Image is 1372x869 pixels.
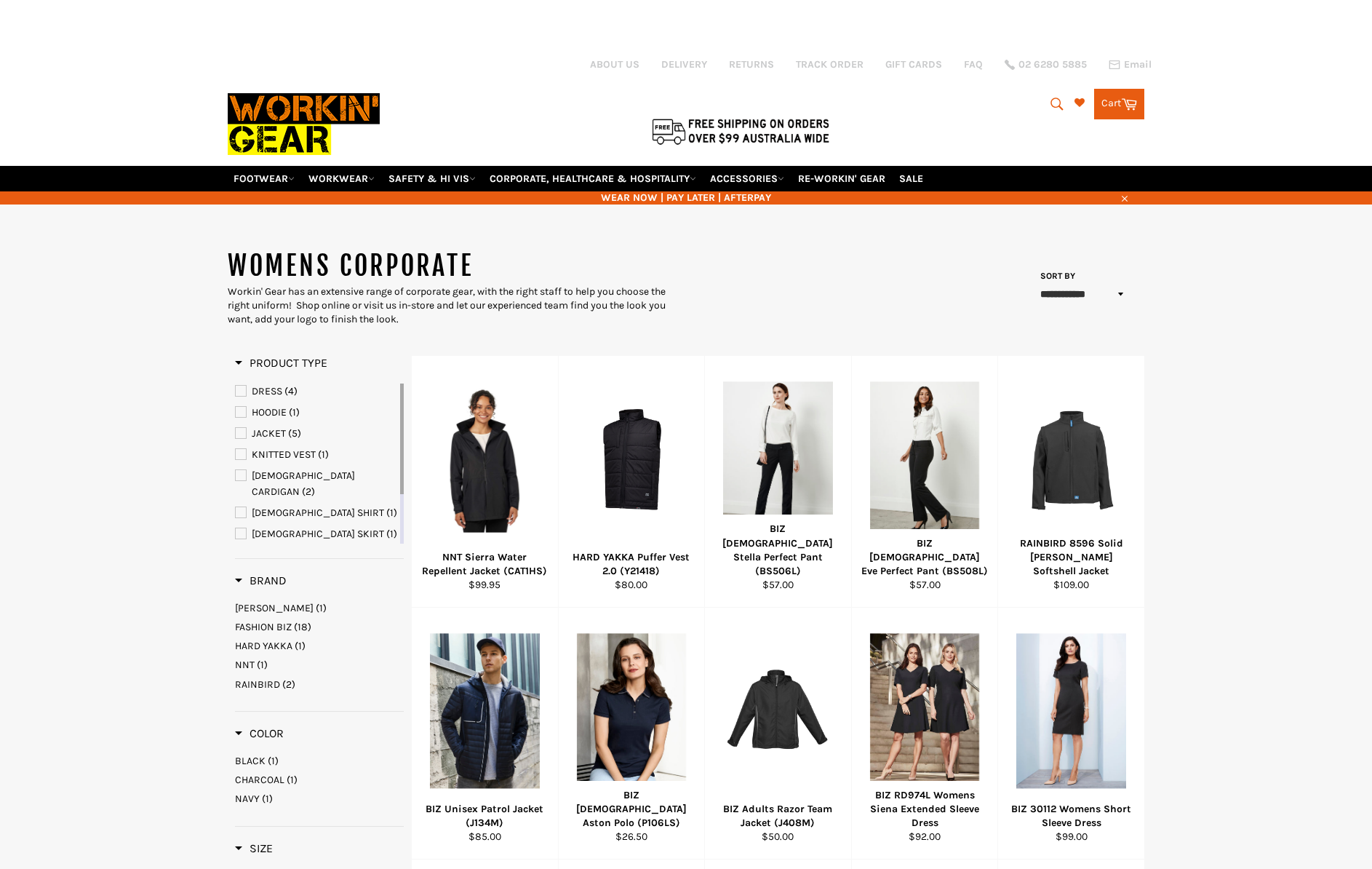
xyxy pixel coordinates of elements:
span: (2) [282,678,295,691]
a: KNITTED VEST [235,447,397,463]
a: TRACK ORDER [796,57,864,71]
a: BLACK [235,754,404,768]
span: (1) [318,448,329,461]
h3: Color [235,726,284,741]
a: HOODIE [235,405,397,421]
a: NAVY [235,792,404,806]
a: ACCESSORIES [704,166,790,191]
div: NNT Sierra Water Repellent Jacket (CAT1HS) [421,550,549,579]
a: RE-WORKIN' GEAR [792,166,891,191]
a: FAQ [964,57,983,71]
a: BIZ Unisex Patrol Jacket (J134M)BIZ Unisex Patrol Jacket (J134M)$85.00 [411,608,558,860]
a: CHARCOAL [235,773,404,787]
div: BIZ [DEMOGRAPHIC_DATA] Aston Polo (P106LS) [567,788,695,830]
span: [DEMOGRAPHIC_DATA] SKIRT [252,528,384,540]
a: FASHION BIZ [235,620,404,634]
span: (1) [289,406,300,418]
span: DRESS [252,385,282,397]
a: BIZ Ladies Aston Polo (P106LS)BIZ [DEMOGRAPHIC_DATA] Aston Polo (P106LS)$26.50 [558,608,705,860]
a: Email [1109,59,1152,71]
img: Workin Gear leaders in Workwear, Safety Boots, PPE, Uniforms. Australia's No.1 in Workwear [228,83,380,165]
a: SALE [893,166,929,191]
span: Product Type [235,356,327,370]
div: BIZ RD974L Womens Siena Extended Sleeve Dress [861,788,989,830]
span: Email [1124,60,1152,70]
span: Color [235,726,284,740]
span: (1) [262,793,273,805]
a: RAINBIRD [235,678,404,691]
a: LADIES CARDIGAN [235,468,397,500]
span: [DEMOGRAPHIC_DATA] CARDIGAN [252,469,355,498]
span: WEAR NOW | PAY LATER | AFTERPAY [228,191,1144,205]
a: DRESS [235,384,397,400]
a: GIFT CARDS [885,57,942,71]
span: (18) [294,621,311,633]
span: (1) [268,755,279,767]
a: FOOTWEAR [228,166,300,191]
span: BLACK [235,755,266,767]
label: Sort by [1035,270,1075,282]
a: ABOUT US [590,57,639,71]
span: KNITTED VEST [252,448,316,461]
span: HARD YAKKA [235,640,292,652]
span: (4) [284,385,298,397]
a: Cart [1094,89,1144,119]
a: RAINBIRD 8596 Solid Landy Softshell JacketRAINBIRD 8596 Solid [PERSON_NAME] Softshell Jacket$109.00 [997,356,1144,608]
span: (2) [302,485,315,498]
a: NNT Sierra Water Repellent Jacket (CAT1HS)NNT Sierra Water Repellent Jacket (CAT1HS)$99.95 [411,356,558,608]
h3: Product Type [235,356,327,370]
div: Workin' Gear has an extensive range of corporate gear, with the right staff to help you choose th... [228,285,686,327]
img: Flat $9.95 shipping Australia wide [650,116,831,146]
span: (1) [316,602,327,614]
span: (1) [295,640,306,652]
span: CHARCOAL [235,774,284,786]
span: (1) [386,528,397,540]
a: BIZ Ladies Stella Perfect Pant (BS506L)BIZ [DEMOGRAPHIC_DATA] Stella Perfect Pant (BS506L)$57.00 [704,356,851,608]
h1: WOMENS CORPORATE [228,248,686,285]
h3: Brand [235,574,287,588]
span: [PERSON_NAME] [235,602,314,614]
span: FASHION BIZ [235,621,292,633]
a: NNT [235,658,404,672]
span: [DEMOGRAPHIC_DATA] SHIRT [252,507,384,519]
span: (1) [386,507,397,519]
div: BIZ [DEMOGRAPHIC_DATA] Stella Perfect Pant (BS506L) [714,522,842,578]
span: (5) [288,427,301,440]
a: BIZ RD974L Womens Siena Extended Sleeve DressBIZ RD974L Womens Siena Extended Sleeve Dress$92.00 [851,608,998,860]
span: NAVY [235,793,260,805]
a: DELIVERY [661,57,707,71]
a: BIZ Ladies Eve Perfect Pant (BS508L)BIZ [DEMOGRAPHIC_DATA] Eve Perfect Pant (BS508L)$57.00 [851,356,998,608]
span: JACKET [252,427,286,440]
div: BIZ Unisex Patrol Jacket (J134M) [421,802,549,830]
a: BISLEY [235,601,404,615]
a: CORPORATE, HEALTHCARE & HOSPITALITY [484,166,702,191]
div: BIZ 30112 Womens Short Sleeve Dress [1008,802,1136,830]
span: HOODIE [252,406,287,418]
h3: Size [235,841,273,856]
div: HARD YAKKA Puffer Vest 2.0 (Y21418) [567,550,695,579]
span: Size [235,841,273,855]
a: LADIES SKIRT [235,526,397,542]
a: JACKET [235,426,397,442]
a: BIZ 30112 Womens Short Sleeve DressBIZ 30112 Womens Short Sleeve Dress$99.00 [997,608,1144,860]
a: WORKWEAR [303,166,380,191]
span: 02 6280 5885 [1018,60,1087,70]
a: RETURNS [729,57,774,71]
a: 02 6280 5885 [1005,60,1087,70]
a: HARD YAKKA Puffer Vest 2.0 (Y21418)HARD YAKKA Puffer Vest 2.0 (Y21418)$80.00 [558,356,705,608]
span: (1) [287,774,298,786]
div: BIZ [DEMOGRAPHIC_DATA] Eve Perfect Pant (BS508L) [861,536,989,579]
a: BIZ Adults Razor Team Jacket (J408M)BIZ Adults Razor Team Jacket (J408M)$50.00 [704,608,851,860]
span: (1) [257,659,268,671]
a: LADIES SHIRT [235,505,397,521]
div: BIZ Adults Razor Team Jacket (J408M) [714,802,842,830]
span: RAINBIRD [235,678,280,691]
a: HARD YAKKA [235,639,404,653]
span: NNT [235,659,255,671]
div: RAINBIRD 8596 Solid [PERSON_NAME] Softshell Jacket [1008,536,1136,579]
a: SAFETY & HI VIS [383,166,482,191]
